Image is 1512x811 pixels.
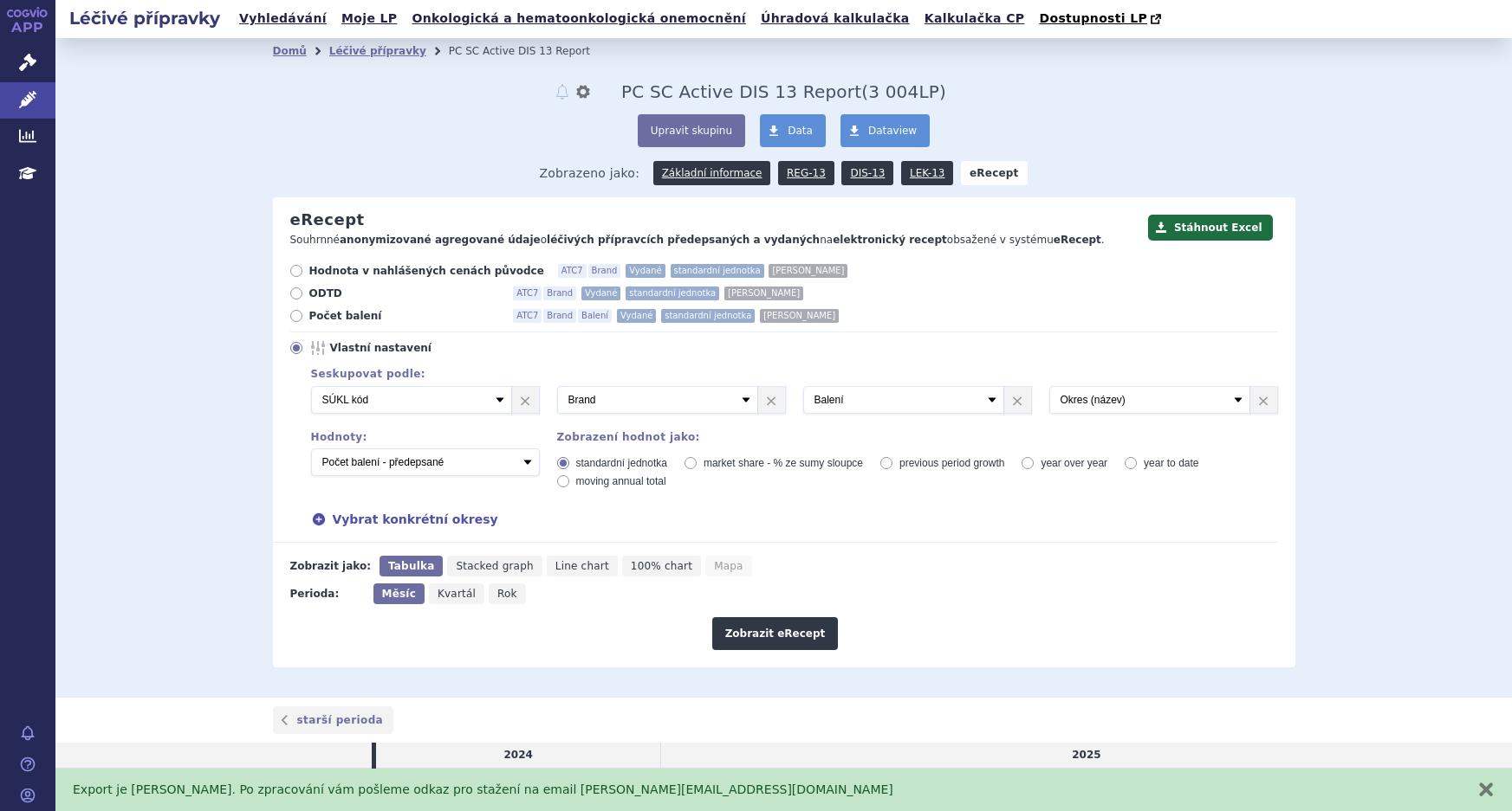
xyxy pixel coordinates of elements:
[497,588,517,600] span: Rok
[340,234,541,246] strong: anonymizované agregované údaje
[388,560,434,572] span: Tabulka
[449,38,613,64] li: PC SC Active DIS 13 Report
[778,161,834,185] a: REG-13
[382,588,416,600] span: Měsíc
[1148,215,1273,241] button: Stáhnout Excel
[1041,457,1107,469] span: year over year
[1039,11,1147,25] span: Dostupnosti LP
[557,431,1278,443] div: Zobrazení hodnot jako:
[769,264,847,278] span: [PERSON_NAME]
[840,114,930,147] a: Dataview
[336,7,402,30] a: Moje LP
[788,125,813,137] span: Data
[621,81,861,102] span: PC SC Active DIS 13 Report
[513,286,542,300] span: ATC7
[273,45,307,57] a: Domů
[899,457,1004,469] span: previous period growth
[919,7,1030,30] a: Kalkulačka CP
[290,556,371,576] div: Zobrazit jako:
[712,617,839,650] button: Zobrazit eRecept
[1477,781,1495,798] button: zavřít
[901,161,953,185] a: LEK-13
[555,560,609,572] span: Line chart
[626,264,665,278] span: Vydané
[653,161,771,185] a: Základní informace
[55,6,234,30] h2: Léčivé přípravky
[760,114,826,147] a: Data
[558,264,587,278] span: ATC7
[543,309,576,323] span: Brand
[543,286,576,300] span: Brand
[1144,457,1198,469] span: year to date
[456,560,533,572] span: Stacked graph
[547,234,820,246] strong: léčivých přípravcích předepsaných a vydaných
[1054,234,1101,246] strong: eRecept
[576,457,667,469] span: standardní jednotka
[309,264,544,278] span: Hodnota v nahlášených cenách původce
[578,309,612,323] span: Balení
[576,475,666,487] span: moving annual total
[588,264,621,278] span: Brand
[724,286,803,300] span: [PERSON_NAME]
[758,387,785,413] a: ×
[631,560,692,572] span: 100% chart
[660,743,1512,768] td: 2025
[861,81,946,102] span: ( LP)
[961,161,1028,185] strong: eRecept
[309,309,500,323] span: Počet balení
[512,387,539,413] a: ×
[273,706,394,734] a: starší perioda
[661,309,755,323] span: standardní jednotka
[73,781,1460,799] div: Export je [PERSON_NAME]. Po zpracování vám pošleme odkaz pro stažení na email [PERSON_NAME][EMAIL...
[290,210,365,229] h2: eRecept
[376,743,660,768] td: 2024
[294,510,1278,529] div: Vybrat konkrétní okresy
[704,457,863,469] span: market share - % ze sumy sloupce
[671,264,764,278] span: standardní jednotka
[330,341,521,355] span: Vlastní nastavení
[714,560,743,572] span: Mapa
[868,125,917,137] span: Dataview
[234,7,332,30] a: Vyhledávání
[294,368,1278,380] div: Seskupovat podle:
[294,386,1278,414] div: 2
[581,286,620,300] span: Vydané
[833,234,947,246] strong: elektronický recept
[290,233,1139,248] p: Souhrnné o na obsažené v systému .
[554,81,571,102] button: notifikace
[756,7,915,30] a: Úhradová kalkulačka
[617,309,656,323] span: Vydané
[760,309,839,323] span: [PERSON_NAME]
[329,45,426,57] a: Léčivé přípravky
[1034,7,1170,31] a: Dostupnosti LP
[513,309,542,323] span: ATC7
[311,431,540,443] div: Hodnoty:
[290,583,365,604] div: Perioda:
[638,114,745,147] button: Upravit skupinu
[1004,387,1031,413] a: ×
[1250,387,1277,413] a: ×
[309,286,500,300] span: ODTD
[868,81,918,102] span: 3 004
[438,588,476,600] span: Kvartál
[406,7,751,30] a: Onkologická a hematoonkologická onemocnění
[841,161,893,185] a: DIS-13
[626,286,719,300] span: standardní jednotka
[539,161,639,185] span: Zobrazeno jako:
[574,81,592,102] button: nastavení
